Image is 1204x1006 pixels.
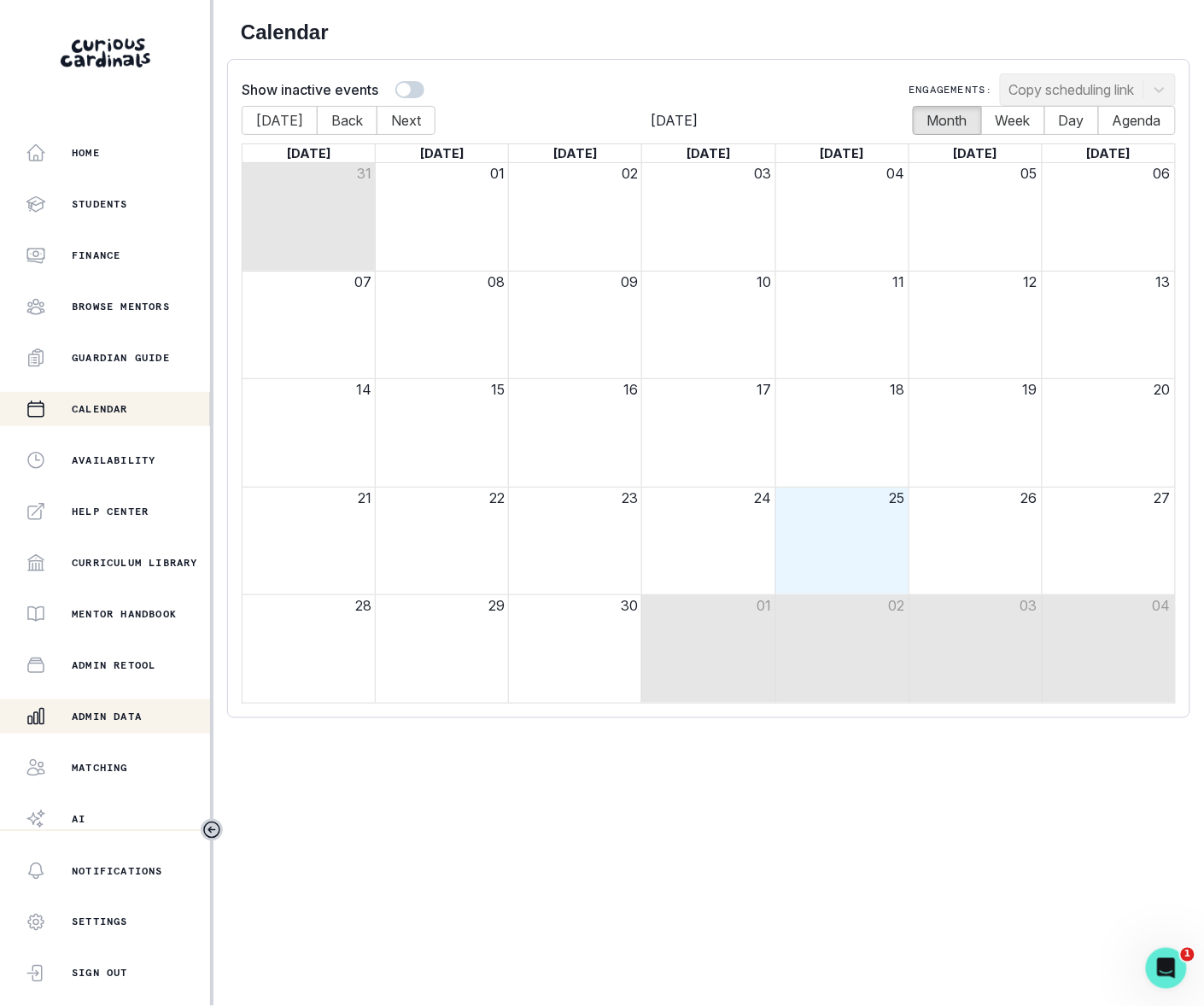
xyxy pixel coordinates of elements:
[821,146,864,161] span: [DATE]
[888,595,904,616] button: 02
[72,146,100,160] p: Home
[488,595,505,616] button: 29
[1153,595,1171,616] button: 04
[623,379,638,400] button: 16
[72,710,142,723] p: Admin Data
[757,272,771,292] button: 10
[72,812,85,826] p: AI
[1044,106,1099,135] button: Day
[354,272,371,292] button: 07
[241,20,1177,45] h2: Calendar
[356,379,371,400] button: 14
[377,106,435,135] button: Next
[435,110,913,131] span: [DATE]
[892,272,904,292] button: 11
[72,505,149,518] p: Help Center
[242,106,318,135] button: [DATE]
[72,658,155,672] p: Admin Retool
[622,488,638,508] button: 23
[687,146,730,161] span: [DATE]
[954,146,997,161] span: [DATE]
[890,379,904,400] button: 18
[754,488,771,508] button: 24
[1020,595,1037,616] button: 03
[242,79,378,100] label: Show inactive events
[1154,488,1171,508] button: 27
[201,819,223,841] button: Toggle sidebar
[1024,272,1037,292] button: 12
[981,106,1045,135] button: Week
[1154,163,1171,184] button: 06
[622,163,638,184] button: 02
[72,249,120,262] p: Finance
[754,163,771,184] button: 03
[72,453,155,467] p: Availability
[889,488,904,508] button: 25
[1087,146,1131,161] span: [DATE]
[1181,948,1195,962] span: 1
[491,379,505,400] button: 15
[1146,948,1187,989] iframe: Intercom live chat
[287,146,330,161] span: [DATE]
[72,556,198,570] p: Curriculum Library
[489,488,505,508] button: 22
[913,106,982,135] button: Month
[621,272,638,292] button: 09
[420,146,464,161] span: [DATE]
[72,761,128,775] p: Matching
[61,38,150,67] img: Curious Cardinals Logo
[72,915,128,929] p: Settings
[358,488,371,508] button: 21
[72,402,128,416] p: Calendar
[72,967,128,980] p: Sign Out
[317,106,377,135] button: Back
[488,272,505,292] button: 08
[72,197,128,211] p: Students
[757,595,771,616] button: 01
[242,143,1176,704] div: Month View
[1154,379,1171,400] button: 20
[1023,379,1037,400] button: 19
[553,146,597,161] span: [DATE]
[357,163,371,184] button: 31
[757,379,771,400] button: 17
[886,163,904,184] button: 04
[490,163,505,184] button: 01
[72,864,163,878] p: Notifications
[1021,163,1037,184] button: 05
[72,607,177,621] p: Mentor Handbook
[621,595,638,616] button: 30
[909,83,993,97] p: Engagements:
[72,351,170,365] p: Guardian Guide
[1021,488,1037,508] button: 26
[72,300,170,313] p: Browse Mentors
[355,595,371,616] button: 28
[1098,106,1176,135] button: Agenda
[1156,272,1171,292] button: 13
